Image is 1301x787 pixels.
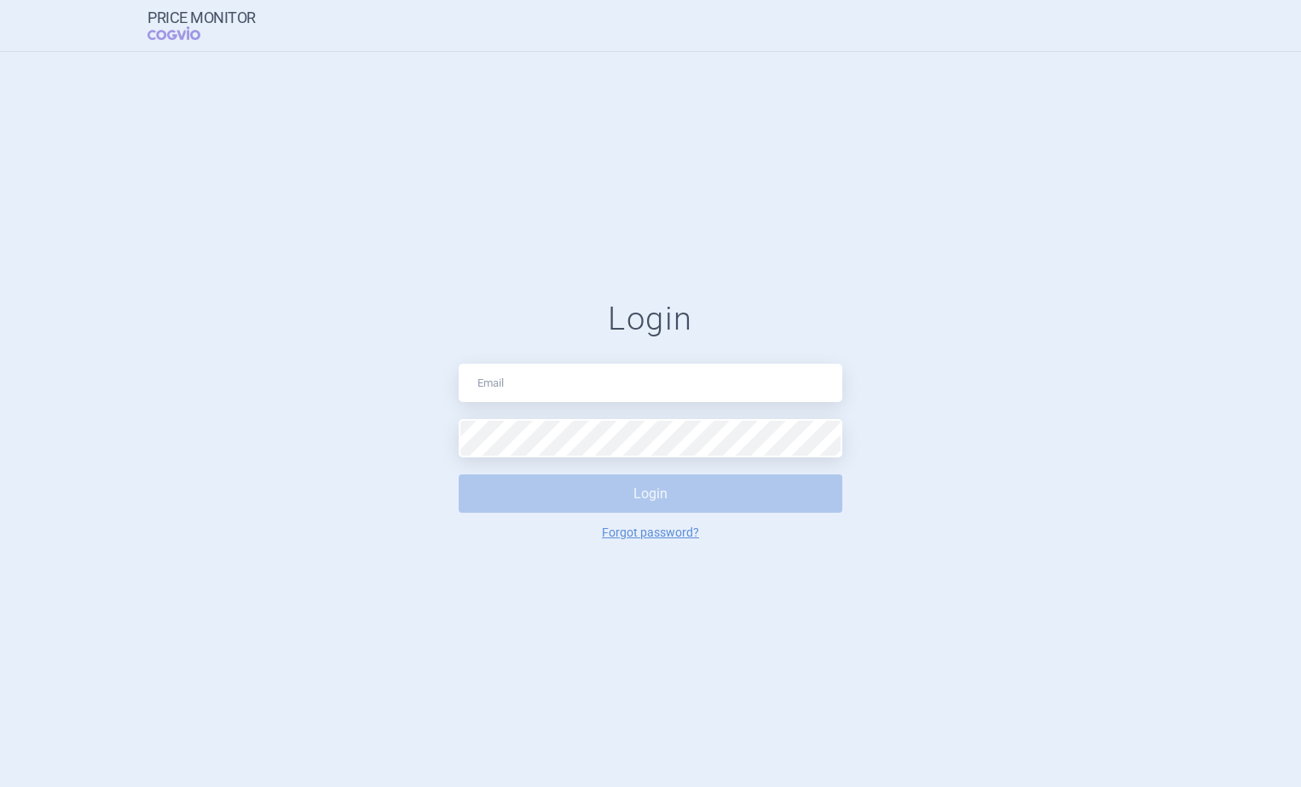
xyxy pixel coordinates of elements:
[459,300,842,339] h1: Login
[602,526,699,538] a: Forgot password?
[459,364,842,402] input: Email
[147,9,256,42] a: Price MonitorCOGVIO
[147,9,256,26] strong: Price Monitor
[459,474,842,513] button: Login
[147,26,224,40] span: COGVIO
